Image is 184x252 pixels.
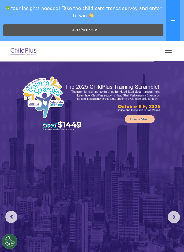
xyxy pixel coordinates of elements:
[89,13,94,18] img: 👏
[2,2,165,22] span: Your insights needed! Take the child care trends survey and enter to win!
[76,65,102,70] span: Phone number
[9,44,38,58] img: ChildPlus by Procare Solutions
[3,24,163,36] a: Take Survey
[76,40,95,45] span: Last name
[125,115,155,123] a: Learn More
[69,25,97,35] span: Take Survey
[2,234,17,249] button: Cookies Settings
[6,6,10,10] img: ✅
